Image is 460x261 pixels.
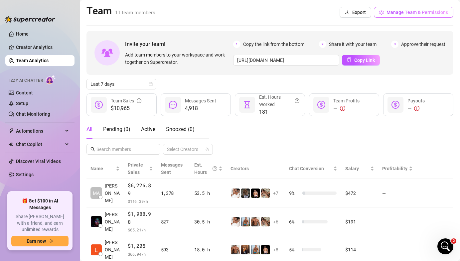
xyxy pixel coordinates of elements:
img: Novela_Papi [261,245,270,254]
span: 5 % [289,246,300,253]
div: $1,603 -$561 ​ [11,32,104,58]
span: $ 116.39 /h [128,198,153,204]
span: message [169,101,177,109]
span: setting [379,10,384,15]
span: MA [93,190,100,197]
b: 3. Double charge concern [11,117,78,123]
span: dollar-circle [95,101,103,109]
div: All [86,125,92,133]
span: Active [141,126,155,132]
span: 🎁 Get $100 in AI Messages [11,198,69,211]
div: I didn’t fully understand this question—could you clarify what you mean by “follow back expired f... [11,163,104,195]
img: Jordan [241,245,250,254]
a: Team Analytics [16,58,49,63]
div: — [407,104,425,112]
h1: Giselle [32,3,50,8]
img: Novela_Papi [251,189,260,198]
span: question-circle [295,93,299,108]
div: Est. Hours Worked [259,93,299,108]
span: calendar [149,82,153,86]
span: question-circle [213,161,217,176]
button: Home [104,3,117,15]
span: Copy Link [354,58,375,63]
div: 18.0 h [194,246,223,253]
b: 2. Switching to Super AI [11,85,74,90]
span: Add team members to your workspace and work together on Supercreator. [125,51,230,66]
div: Pending ( 0 ) [103,125,130,133]
span: 9 % [289,190,300,197]
button: Copy Link [342,55,380,65]
span: $6,226.89 [128,182,153,197]
span: Izzy AI Chatter [9,77,43,84]
span: 3 [391,41,398,48]
span: Chat Conversion [289,166,324,171]
img: Profile image for Giselle [19,4,30,14]
span: 2 [451,238,456,244]
span: Messages Sent [185,98,216,103]
span: Earn now [27,238,46,244]
a: Discover Viral Videos [16,159,61,164]
span: [PERSON_NAME] [105,239,120,261]
img: iceman_jb [241,189,250,198]
span: Messages Sent [161,162,183,175]
div: $472 [345,190,374,197]
button: Upload attachment [32,210,37,215]
span: + 6 [273,218,278,225]
span: Snoozed ( 0 ) [166,126,195,132]
span: info-circle [137,97,141,104]
span: 11 team members [115,10,155,16]
textarea: Message… [6,196,127,207]
span: Profitability [382,166,407,171]
span: Salary [345,166,359,171]
span: team [205,147,209,151]
button: Scroll to bottom [61,181,72,192]
div: Est. Hours [194,161,217,176]
img: Jake [231,189,240,198]
b: Plans & Billing [44,98,82,103]
span: exclamation-circle [340,106,345,111]
img: Jake [231,217,240,226]
span: Name [90,165,114,172]
span: hourglass [243,101,251,109]
input: Search members [96,146,151,153]
th: Name [86,159,124,179]
span: Chat Copilot [16,139,63,150]
div: $191 [345,218,374,225]
a: Settings [16,172,34,177]
span: + 7 [273,190,278,197]
a: Home [16,31,29,37]
img: Lester Dillena [91,244,102,255]
img: Rexson John Gab… [91,216,102,227]
span: Last 7 days [90,79,152,89]
iframe: Intercom live chat [437,238,453,254]
b: $1,041 [41,46,59,51]
span: $1,205 [128,242,153,250]
span: dollar-circle [317,101,325,109]
div: Close [117,3,129,15]
button: Manage Team & Permissions [374,7,453,18]
span: exclamation-circle [414,106,419,111]
h2: Team [86,5,155,17]
button: Emoji picker [10,210,16,215]
span: $ 65.21 /h [128,226,153,233]
div: I checked your invoices and didn’t find any duplicate charges. In each invoice, you can see the I... [11,117,104,163]
b: 4. Follow-back expired fans [11,163,83,168]
div: 30.5 h [194,218,223,225]
span: Private Sales [128,162,143,175]
td: — [378,207,417,236]
span: $10,965 [111,104,141,112]
span: [PERSON_NAME] [105,182,120,204]
b: Discount (35%): [11,39,53,45]
button: Earn nowarrow-right [11,236,69,246]
div: 1,378 [161,190,186,197]
b: Final total: [11,46,39,51]
span: Invite your team! [125,40,233,48]
div: 827 [161,218,186,225]
span: Share [PERSON_NAME] with a friend, and earn unlimited rewards [11,213,69,233]
a: Creator Analytics [16,42,69,53]
img: David [231,245,240,254]
img: Uncle [261,217,270,226]
span: $1,988.98 [128,210,153,226]
button: Export [340,7,371,18]
img: Chat Copilot [9,142,13,147]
